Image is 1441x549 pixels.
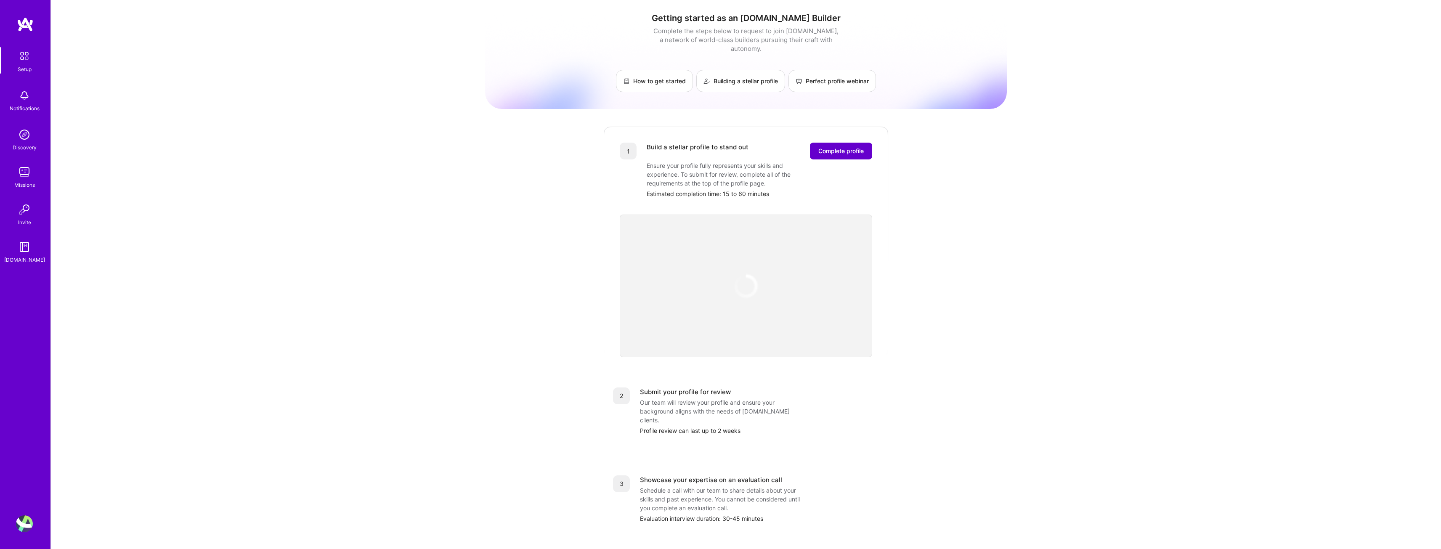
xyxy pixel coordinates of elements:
img: setup [16,47,33,65]
span: Complete profile [818,147,864,155]
div: Build a stellar profile to stand out [647,143,748,159]
img: logo [17,17,34,32]
div: Ensure your profile fully represents your skills and experience. To submit for review, complete a... [647,161,815,188]
div: Setup [18,65,32,74]
iframe: video [620,215,872,357]
div: Invite [18,218,31,227]
a: Perfect profile webinar [788,70,876,92]
div: 3 [613,475,630,492]
div: Complete the steps below to request to join [DOMAIN_NAME], a network of world-class builders purs... [651,27,841,53]
img: Building a stellar profile [703,78,710,85]
h1: Getting started as an [DOMAIN_NAME] Builder [485,13,1007,23]
a: How to get started [616,70,693,92]
div: Evaluation interview duration: 30-45 minutes [640,514,879,523]
div: 1 [620,143,637,159]
img: discovery [16,126,33,143]
div: Submit your profile for review [640,387,731,396]
div: [DOMAIN_NAME] [4,255,45,264]
button: Complete profile [810,143,872,159]
img: loading [732,272,760,300]
img: guide book [16,239,33,255]
a: Building a stellar profile [696,70,785,92]
div: Schedule a call with our team to share details about your skills and past experience. You cannot ... [640,486,808,512]
div: Estimated completion time: 15 to 60 minutes [647,189,872,198]
img: Invite [16,201,33,218]
img: User Avatar [16,515,33,532]
div: Our team will review your profile and ensure your background aligns with the needs of [DOMAIN_NAM... [640,398,808,424]
div: Showcase your expertise on an evaluation call [640,475,782,484]
img: Perfect profile webinar [796,78,802,85]
img: How to get started [623,78,630,85]
a: User Avatar [14,515,35,532]
div: Notifications [10,104,40,113]
img: bell [16,87,33,104]
div: Profile review can last up to 2 weeks [640,426,879,435]
div: 2 [613,387,630,404]
img: teamwork [16,164,33,180]
div: Discovery [13,143,37,152]
div: Missions [14,180,35,189]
